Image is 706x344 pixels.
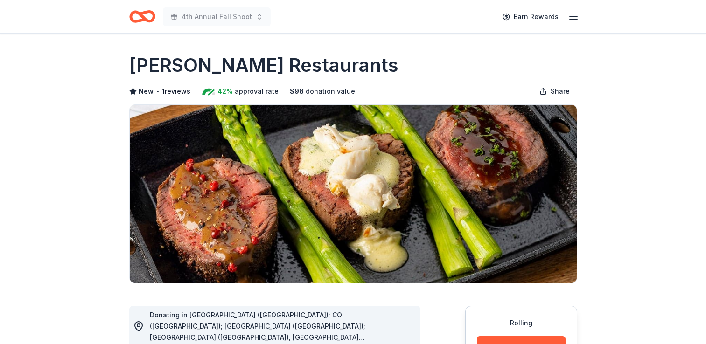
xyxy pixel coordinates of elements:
[156,88,159,95] span: •
[217,86,233,97] span: 42%
[477,317,566,329] div: Rolling
[532,82,577,101] button: Share
[182,11,252,22] span: 4th Annual Fall Shoot
[130,105,577,283] img: Image for Perry's Restaurants
[551,86,570,97] span: Share
[139,86,154,97] span: New
[163,7,271,26] button: 4th Annual Fall Shoot
[235,86,279,97] span: approval rate
[290,86,304,97] span: $ 98
[306,86,355,97] span: donation value
[162,86,190,97] button: 1reviews
[129,6,155,28] a: Home
[129,52,398,78] h1: [PERSON_NAME] Restaurants
[497,8,564,25] a: Earn Rewards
